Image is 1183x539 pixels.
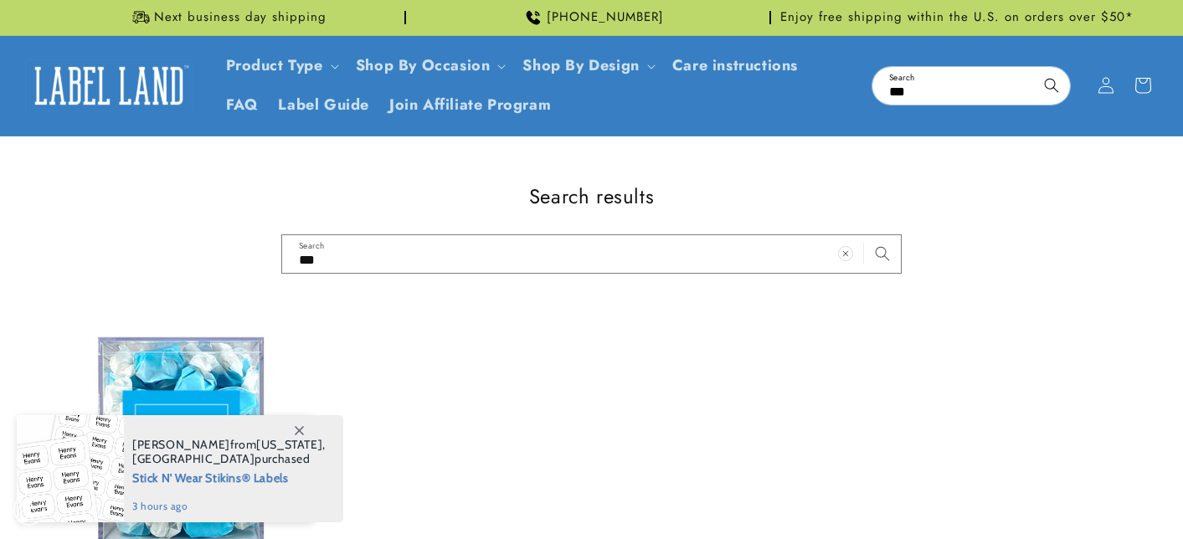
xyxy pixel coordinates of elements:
[132,438,326,466] span: from , purchased
[132,437,230,452] span: [PERSON_NAME]
[662,46,808,85] a: Care instructions
[379,85,561,125] a: Join Affiliate Program
[226,54,323,76] a: Product Type
[512,46,661,85] summary: Shop By Design
[346,46,513,85] summary: Shop By Occasion
[278,95,369,115] span: Label Guide
[256,437,322,452] span: [US_STATE]
[547,9,664,26] span: [PHONE_NUMBER]
[268,85,379,125] a: Label Guide
[19,54,199,118] a: Label Land
[154,9,327,26] span: Next business day shipping
[356,56,491,75] span: Shop By Occasion
[25,59,193,111] img: Label Land
[132,451,255,466] span: [GEOGRAPHIC_DATA]
[48,183,1136,209] h1: Search results
[672,56,798,75] span: Care instructions
[827,235,864,272] button: Clear search term
[216,46,346,85] summary: Product Type
[864,235,901,272] button: Search
[216,85,269,125] a: FAQ
[522,54,639,76] a: Shop By Design
[996,67,1033,104] button: Clear search term
[1033,67,1070,104] button: Search
[389,95,551,115] span: Join Affiliate Program
[226,95,259,115] span: FAQ
[780,9,1134,26] span: Enjoy free shipping within the U.S. on orders over $50*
